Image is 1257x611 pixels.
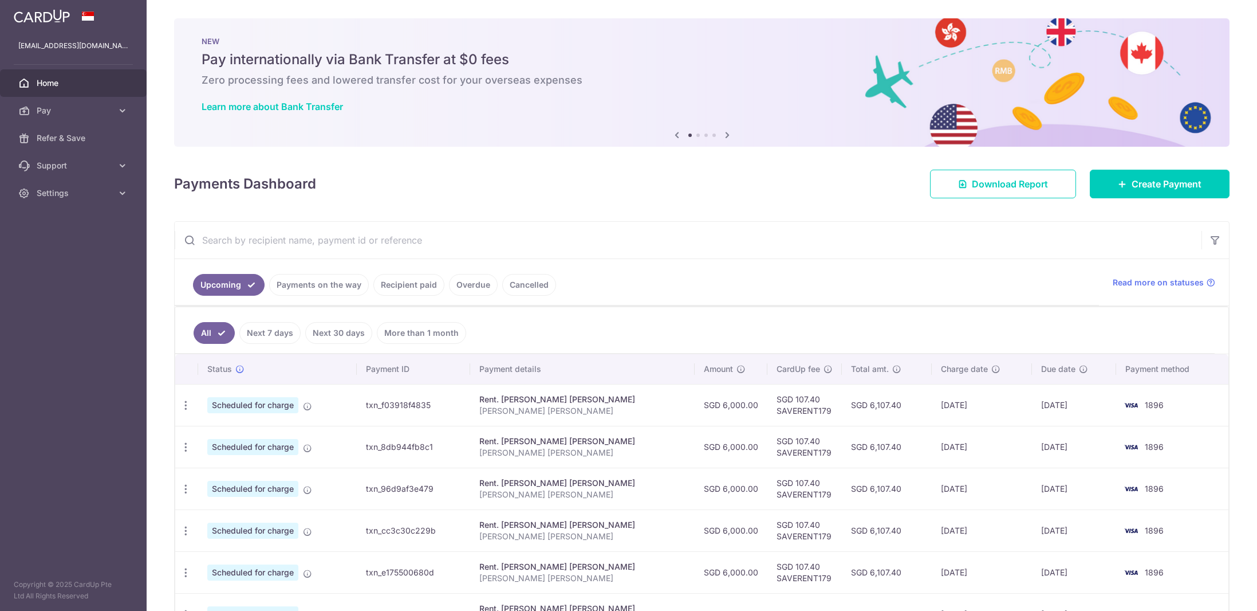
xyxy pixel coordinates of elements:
[207,523,298,539] span: Scheduled for charge
[777,363,820,375] span: CardUp fee
[202,50,1202,69] h5: Pay internationally via Bank Transfer at $0 fees
[479,573,685,584] p: [PERSON_NAME] [PERSON_NAME]
[37,77,112,89] span: Home
[1132,177,1201,191] span: Create Payment
[479,531,685,542] p: [PERSON_NAME] [PERSON_NAME]
[1120,482,1142,496] img: Bank Card
[972,177,1048,191] span: Download Report
[193,274,265,296] a: Upcoming
[695,551,767,593] td: SGD 6,000.00
[207,363,232,375] span: Status
[479,405,685,417] p: [PERSON_NAME] [PERSON_NAME]
[14,9,70,23] img: CardUp
[1113,277,1215,288] a: Read more on statuses
[449,274,498,296] a: Overdue
[842,426,932,468] td: SGD 6,107.40
[357,510,470,551] td: txn_cc3c30c229b
[932,510,1032,551] td: [DATE]
[373,274,444,296] a: Recipient paid
[932,426,1032,468] td: [DATE]
[1032,426,1116,468] td: [DATE]
[202,37,1202,46] p: NEW
[207,481,298,497] span: Scheduled for charge
[18,40,128,52] p: [EMAIL_ADDRESS][DOMAIN_NAME]
[479,394,685,405] div: Rent. [PERSON_NAME] [PERSON_NAME]
[1145,526,1164,535] span: 1896
[357,426,470,468] td: txn_8db944fb8c1
[202,73,1202,87] h6: Zero processing fees and lowered transfer cost for your overseas expenses
[479,489,685,500] p: [PERSON_NAME] [PERSON_NAME]
[479,447,685,459] p: [PERSON_NAME] [PERSON_NAME]
[695,426,767,468] td: SGD 6,000.00
[1145,400,1164,410] span: 1896
[932,551,1032,593] td: [DATE]
[1145,484,1164,493] span: 1896
[1090,170,1230,198] a: Create Payment
[502,274,556,296] a: Cancelled
[695,384,767,426] td: SGD 6,000.00
[1120,524,1142,538] img: Bank Card
[1032,551,1116,593] td: [DATE]
[1120,566,1142,579] img: Bank Card
[842,510,932,551] td: SGD 6,107.40
[37,105,112,116] span: Pay
[1113,277,1204,288] span: Read more on statuses
[1145,442,1164,452] span: 1896
[842,551,932,593] td: SGD 6,107.40
[194,322,235,344] a: All
[842,384,932,426] td: SGD 6,107.40
[479,519,685,531] div: Rent. [PERSON_NAME] [PERSON_NAME]
[357,468,470,510] td: txn_96d9af3e479
[207,439,298,455] span: Scheduled for charge
[932,468,1032,510] td: [DATE]
[842,468,932,510] td: SGD 6,107.40
[239,322,301,344] a: Next 7 days
[174,174,316,194] h4: Payments Dashboard
[37,160,112,171] span: Support
[357,551,470,593] td: txn_e175500680d
[175,222,1201,258] input: Search by recipient name, payment id or reference
[37,187,112,199] span: Settings
[479,561,685,573] div: Rent. [PERSON_NAME] [PERSON_NAME]
[357,384,470,426] td: txn_f03918f4835
[932,384,1032,426] td: [DATE]
[767,510,842,551] td: SGD 107.40 SAVERENT179
[851,363,889,375] span: Total amt.
[479,436,685,447] div: Rent. [PERSON_NAME] [PERSON_NAME]
[695,510,767,551] td: SGD 6,000.00
[470,354,695,384] th: Payment details
[704,363,733,375] span: Amount
[202,101,343,112] a: Learn more about Bank Transfer
[695,468,767,510] td: SGD 6,000.00
[479,477,685,489] div: Rent. [PERSON_NAME] [PERSON_NAME]
[1184,577,1246,605] iframe: Opens a widget where you can find more information
[1120,398,1142,412] img: Bank Card
[174,18,1230,147] img: Bank transfer banner
[1145,567,1164,577] span: 1896
[1032,468,1116,510] td: [DATE]
[1041,363,1075,375] span: Due date
[37,132,112,144] span: Refer & Save
[305,322,372,344] a: Next 30 days
[767,426,842,468] td: SGD 107.40 SAVERENT179
[1120,440,1142,454] img: Bank Card
[767,551,842,593] td: SGD 107.40 SAVERENT179
[1032,384,1116,426] td: [DATE]
[767,468,842,510] td: SGD 107.40 SAVERENT179
[767,384,842,426] td: SGD 107.40 SAVERENT179
[357,354,470,384] th: Payment ID
[1116,354,1228,384] th: Payment method
[930,170,1076,198] a: Download Report
[207,565,298,581] span: Scheduled for charge
[269,274,369,296] a: Payments on the way
[377,322,466,344] a: More than 1 month
[941,363,988,375] span: Charge date
[1032,510,1116,551] td: [DATE]
[207,397,298,413] span: Scheduled for charge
